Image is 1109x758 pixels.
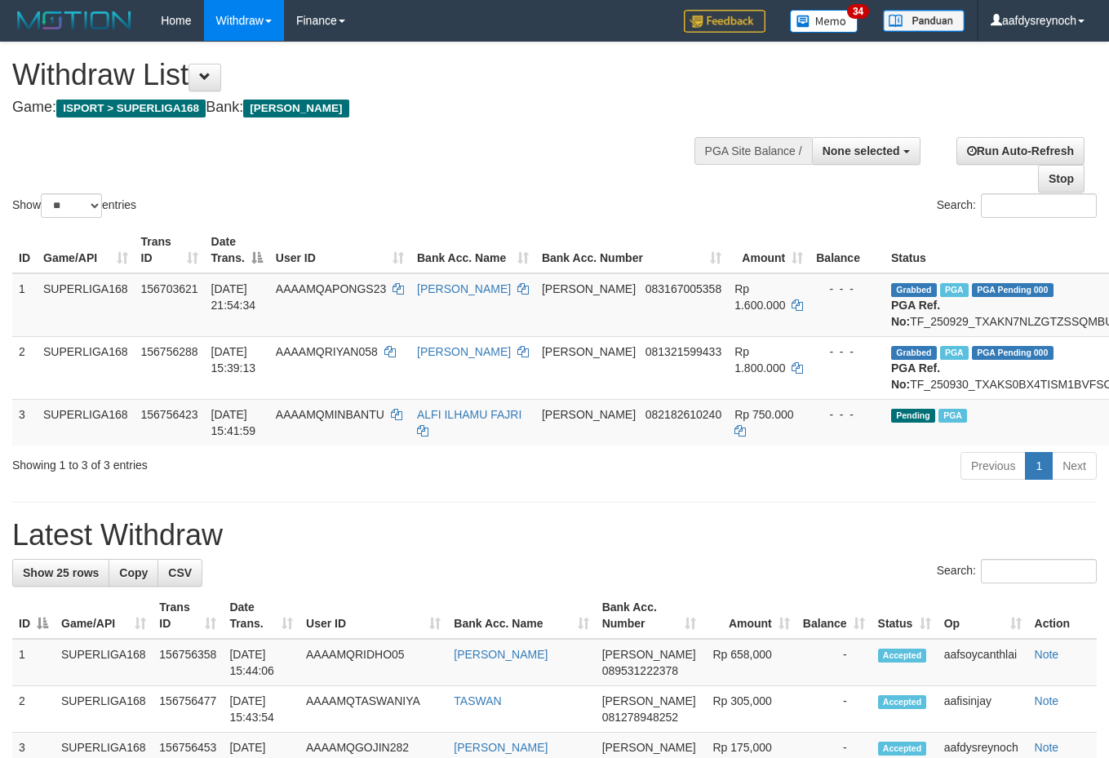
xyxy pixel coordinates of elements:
td: SUPERLIGA168 [55,639,153,686]
img: panduan.png [883,10,965,32]
span: PGA Pending [972,283,1054,297]
th: ID: activate to sort column descending [12,592,55,639]
span: CSV [168,566,192,579]
td: AAAAMQRIDHO05 [299,639,447,686]
label: Search: [937,559,1097,583]
a: CSV [157,559,202,587]
a: Next [1052,452,1097,480]
a: TASWAN [454,694,501,707]
th: User ID: activate to sort column ascending [269,227,410,273]
th: Status: activate to sort column ascending [872,592,938,639]
td: 2 [12,686,55,733]
span: AAAAMQMINBANTU [276,408,384,421]
span: Marked by aafchhiseyha [940,283,969,297]
a: Note [1035,694,1059,707]
select: Showentries [41,193,102,218]
input: Search: [981,193,1097,218]
span: Copy [119,566,148,579]
a: Previous [960,452,1026,480]
td: aafsoycanthlai [938,639,1028,686]
h4: Game: Bank: [12,100,723,116]
th: Action [1028,592,1097,639]
span: Show 25 rows [23,566,99,579]
td: 1 [12,273,37,337]
th: ID [12,227,37,273]
td: 2 [12,336,37,399]
label: Search: [937,193,1097,218]
span: [PERSON_NAME] [542,408,636,421]
h1: Withdraw List [12,59,723,91]
span: ISPORT > SUPERLIGA168 [56,100,206,117]
a: Run Auto-Refresh [956,137,1085,165]
span: Copy 082182610240 to clipboard [645,408,721,421]
span: 156756288 [141,345,198,358]
th: Trans ID: activate to sort column ascending [153,592,223,639]
input: Search: [981,559,1097,583]
td: 1 [12,639,55,686]
td: AAAAMQTASWANIYA [299,686,447,733]
span: [PERSON_NAME] [602,741,696,754]
td: - [796,639,872,686]
div: - - - [816,344,878,360]
a: [PERSON_NAME] [417,345,511,358]
span: AAAAMQRIYAN058 [276,345,378,358]
span: Copy 083167005358 to clipboard [645,282,721,295]
span: Marked by aafsoycanthlai [940,346,969,360]
a: [PERSON_NAME] [417,282,511,295]
td: [DATE] 15:43:54 [223,686,299,733]
th: User ID: activate to sort column ascending [299,592,447,639]
span: Rp 1.800.000 [734,345,785,375]
div: PGA Site Balance / [694,137,812,165]
td: 3 [12,399,37,445]
th: Bank Acc. Number: activate to sort column ascending [535,227,728,273]
th: Amount: activate to sort column ascending [728,227,810,273]
a: Stop [1038,165,1085,193]
span: [PERSON_NAME] [542,282,636,295]
span: [DATE] 15:39:13 [211,345,256,375]
span: Copy 081278948252 to clipboard [602,711,678,724]
b: PGA Ref. No: [891,361,940,391]
a: Note [1035,648,1059,661]
a: 1 [1025,452,1053,480]
td: SUPERLIGA168 [37,336,135,399]
span: Marked by aafsoumeymey [938,409,967,423]
th: Bank Acc. Name: activate to sort column ascending [410,227,535,273]
img: MOTION_logo.png [12,8,136,33]
span: [PERSON_NAME] [542,345,636,358]
img: Feedback.jpg [684,10,765,33]
th: Balance [810,227,885,273]
th: Bank Acc. Name: activate to sort column ascending [447,592,595,639]
td: [DATE] 15:44:06 [223,639,299,686]
h1: Latest Withdraw [12,519,1097,552]
span: Accepted [878,649,927,663]
span: [DATE] 15:41:59 [211,408,256,437]
th: Date Trans.: activate to sort column descending [205,227,269,273]
a: Show 25 rows [12,559,109,587]
span: None selected [823,144,900,157]
span: Copy 089531222378 to clipboard [602,664,678,677]
td: SUPERLIGA168 [55,686,153,733]
td: SUPERLIGA168 [37,273,135,337]
span: Copy 081321599433 to clipboard [645,345,721,358]
div: - - - [816,281,878,297]
span: 156703621 [141,282,198,295]
th: Amount: activate to sort column ascending [703,592,796,639]
th: Op: activate to sort column ascending [938,592,1028,639]
label: Show entries [12,193,136,218]
th: Game/API: activate to sort column ascending [37,227,135,273]
th: Game/API: activate to sort column ascending [55,592,153,639]
span: Rp 750.000 [734,408,793,421]
span: Rp 1.600.000 [734,282,785,312]
span: 156756423 [141,408,198,421]
span: Accepted [878,695,927,709]
td: - [796,686,872,733]
a: ALFI ILHAMU FAJRI [417,408,521,421]
td: aafisinjay [938,686,1028,733]
span: Grabbed [891,283,937,297]
span: AAAAMQAPONGS23 [276,282,386,295]
td: Rp 305,000 [703,686,796,733]
b: PGA Ref. No: [891,299,940,328]
img: Button%20Memo.svg [790,10,858,33]
span: [PERSON_NAME] [602,648,696,661]
th: Balance: activate to sort column ascending [796,592,872,639]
